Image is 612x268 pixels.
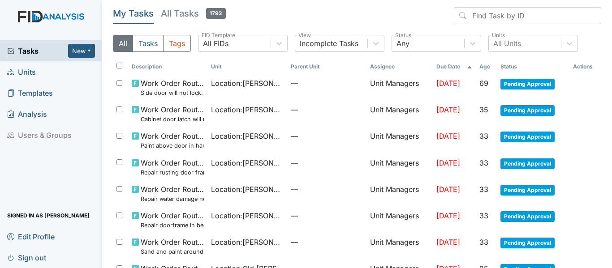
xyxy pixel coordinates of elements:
h5: All Tasks [161,7,226,20]
th: Toggle SortBy [287,59,366,74]
td: Unit Managers [366,207,433,233]
span: — [291,131,363,141]
span: Pending Approval [500,105,555,116]
span: Edit Profile [7,230,55,243]
span: Pending Approval [500,79,555,89]
small: Cabinet door latch will not lock. [141,115,204,123]
th: Toggle SortBy [207,59,287,74]
a: Tasks [7,46,68,56]
span: 33 [479,132,488,140]
span: Location : [PERSON_NAME]. ICF [211,78,283,89]
small: Paint above door in handicap bathroom. [141,141,204,150]
span: — [291,78,363,89]
span: Pending Approval [500,132,555,142]
span: 1792 [206,8,226,19]
span: Units [7,65,36,79]
span: 35 [479,105,488,114]
small: Repair doorframe in bedroom #3 [141,221,204,230]
button: Tags [163,35,191,52]
span: Location : [PERSON_NAME]. ICF [211,157,283,168]
span: — [291,184,363,195]
td: Unit Managers [366,127,433,153]
small: Side door will not lock. [141,89,204,97]
small: Repair rusting door frame in staff bathroom. [141,168,204,177]
span: Pending Approval [500,238,555,248]
span: Templates [7,86,53,100]
small: Repair water damage near sink in HC bathroom. [141,195,204,203]
span: — [291,104,363,115]
span: Work Order Routine Sand and paint around all door frames [141,237,204,256]
span: Work Order Routine Repair water damage near sink in HC bathroom. [141,184,204,203]
span: Pending Approval [500,185,555,196]
span: Location : [PERSON_NAME]. ICF [211,184,283,195]
div: Incomplete Tasks [300,38,358,49]
h5: My Tasks [113,7,154,20]
span: Work Order Routine Side door will not lock. [141,78,204,97]
span: Sign out [7,251,46,264]
th: Assignee [366,59,433,74]
span: Location : [PERSON_NAME]. ICF [211,210,283,221]
div: All Units [493,38,521,49]
span: [DATE] [436,158,460,167]
button: New [68,44,95,58]
span: Work Order Routine Cabinet door latch will not lock. [141,104,204,123]
th: Toggle SortBy [497,59,569,74]
small: Sand and paint around all door frames [141,247,204,256]
td: Unit Managers [366,74,433,101]
span: Pending Approval [500,158,555,169]
span: [DATE] [436,211,460,220]
span: 69 [479,79,488,88]
input: Find Task by ID [454,7,601,24]
span: [DATE] [436,79,460,88]
span: — [291,237,363,247]
input: Toggle All Rows Selected [116,63,122,68]
th: Toggle SortBy [128,59,207,74]
th: Toggle SortBy [433,59,476,74]
button: All [113,35,133,52]
span: [DATE] [436,185,460,194]
div: Any [397,38,409,49]
td: Unit Managers [366,233,433,259]
span: 33 [479,158,488,167]
span: Location : [PERSON_NAME]. ICF [211,104,283,115]
span: Work Order Routine Repair rusting door frame in staff bathroom. [141,157,204,177]
span: 33 [479,185,488,194]
span: — [291,210,363,221]
span: 33 [479,211,488,220]
td: Unit Managers [366,101,433,127]
div: All FIDs [203,38,228,49]
span: [DATE] [436,238,460,247]
span: Pending Approval [500,211,555,222]
button: Tasks [133,35,164,52]
th: Actions [569,59,601,74]
span: [DATE] [436,105,460,114]
span: Work Order Routine Repair doorframe in bedroom #3 [141,210,204,230]
span: — [291,157,363,168]
span: [DATE] [436,132,460,140]
span: Location : [PERSON_NAME]. ICF [211,237,283,247]
span: Signed in as [PERSON_NAME] [7,208,90,222]
td: Unit Managers [366,180,433,207]
span: Work Order Routine Paint above door in handicap bathroom. [141,131,204,150]
span: 33 [479,238,488,247]
div: Type filter [113,35,191,52]
span: Location : [PERSON_NAME]. ICF [211,131,283,141]
span: Analysis [7,107,47,121]
th: Toggle SortBy [476,59,497,74]
td: Unit Managers [366,154,433,180]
